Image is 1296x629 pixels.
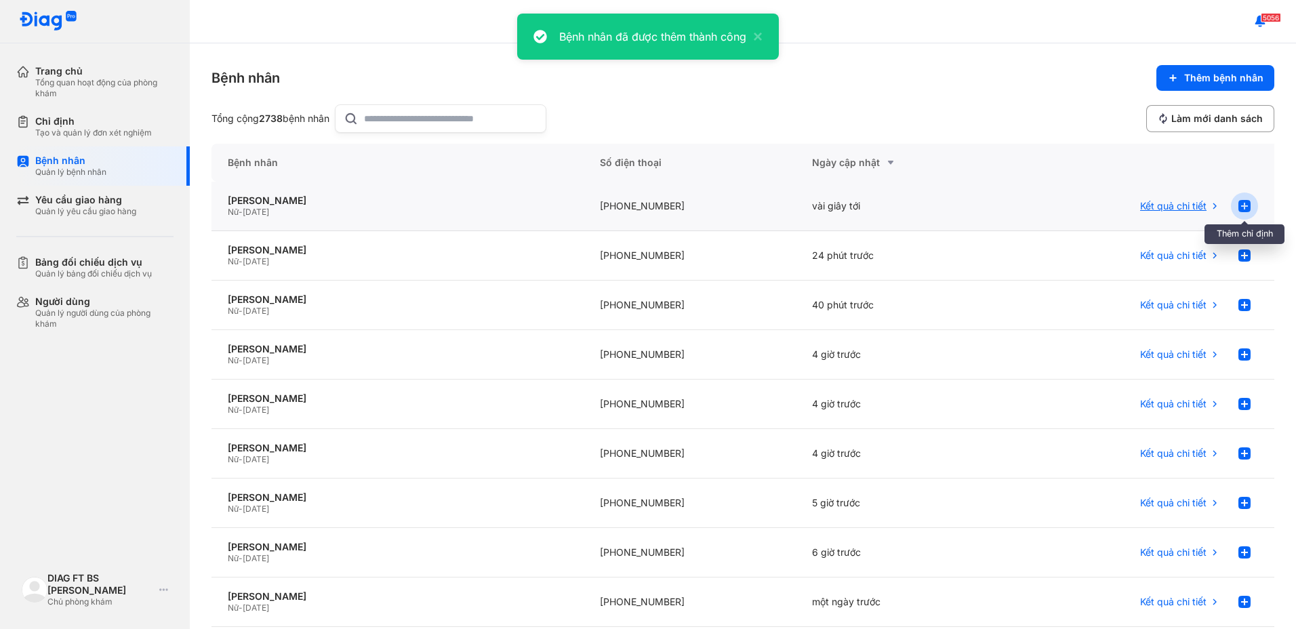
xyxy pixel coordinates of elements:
div: [PERSON_NAME] [228,491,567,504]
span: 2738 [259,113,283,124]
div: Quản lý người dùng của phòng khám [35,308,174,329]
div: 4 giờ trước [796,429,1009,479]
div: Ngày cập nhật [812,155,992,171]
div: 4 giờ trước [796,380,1009,429]
span: Nữ [228,306,239,316]
div: 6 giờ trước [796,528,1009,577]
div: [PERSON_NAME] [228,590,567,603]
div: [PERSON_NAME] [228,392,567,405]
span: Nữ [228,553,239,563]
div: Người dùng [35,296,174,308]
img: logo [19,11,77,32]
span: Kết quả chi tiết [1140,596,1207,608]
div: [PERSON_NAME] [228,442,567,454]
span: - [239,553,243,563]
span: Nữ [228,207,239,217]
div: Bệnh nhân [35,155,106,167]
span: Kết quả chi tiết [1140,447,1207,460]
div: 40 phút trước [796,281,1009,330]
div: một ngày trước [796,577,1009,627]
span: Kết quả chi tiết [1140,497,1207,509]
span: Nữ [228,603,239,613]
div: [PERSON_NAME] [228,195,567,207]
div: Bệnh nhân [211,68,280,87]
span: [DATE] [243,603,269,613]
div: [PHONE_NUMBER] [584,330,796,380]
button: close [746,28,763,45]
span: - [239,355,243,365]
div: [PHONE_NUMBER] [584,231,796,281]
div: Tổng cộng bệnh nhân [211,113,329,125]
div: DIAG FT BS [PERSON_NAME] [47,572,154,596]
span: Kết quả chi tiết [1140,249,1207,262]
div: [PHONE_NUMBER] [584,429,796,479]
div: Tạo và quản lý đơn xét nghiệm [35,127,152,138]
span: [DATE] [243,207,269,217]
span: [DATE] [243,553,269,563]
span: - [239,207,243,217]
span: - [239,306,243,316]
div: [PHONE_NUMBER] [584,281,796,330]
div: [PERSON_NAME] [228,541,567,553]
div: Chủ phòng khám [47,596,154,607]
span: Kết quả chi tiết [1140,546,1207,559]
div: vài giây tới [796,182,1009,231]
span: Kết quả chi tiết [1140,398,1207,410]
span: [DATE] [243,355,269,365]
span: [DATE] [243,256,269,266]
span: Nữ [228,256,239,266]
div: Quản lý bảng đối chiếu dịch vụ [35,268,152,279]
span: [DATE] [243,504,269,514]
span: Kết quả chi tiết [1140,348,1207,361]
div: Tổng quan hoạt động của phòng khám [35,77,174,99]
div: Bệnh nhân đã được thêm thành công [559,28,746,45]
span: - [239,405,243,415]
span: Nữ [228,355,239,365]
span: - [239,454,243,464]
div: [PERSON_NAME] [228,343,567,355]
div: [PERSON_NAME] [228,293,567,306]
span: Kết quả chi tiết [1140,200,1207,212]
span: - [239,603,243,613]
span: 5056 [1261,13,1281,22]
span: Nữ [228,405,239,415]
div: Số điện thoại [584,144,796,182]
button: Thêm bệnh nhân [1156,65,1274,91]
div: [PHONE_NUMBER] [584,528,796,577]
span: Làm mới danh sách [1171,113,1263,125]
div: 5 giờ trước [796,479,1009,528]
div: 4 giờ trước [796,330,1009,380]
span: [DATE] [243,405,269,415]
div: Chỉ định [35,115,152,127]
div: Bảng đối chiếu dịch vụ [35,256,152,268]
div: Quản lý bệnh nhân [35,167,106,178]
div: Yêu cầu giao hàng [35,194,136,206]
div: 24 phút trước [796,231,1009,281]
div: [PHONE_NUMBER] [584,577,796,627]
button: Làm mới danh sách [1146,105,1274,132]
span: Nữ [228,454,239,464]
span: Thêm bệnh nhân [1184,72,1263,84]
span: - [239,256,243,266]
div: [PHONE_NUMBER] [584,479,796,528]
div: [PERSON_NAME] [228,244,567,256]
div: Trang chủ [35,65,174,77]
img: logo [22,577,47,603]
span: [DATE] [243,306,269,316]
span: Nữ [228,504,239,514]
span: - [239,504,243,514]
div: [PHONE_NUMBER] [584,182,796,231]
div: [PHONE_NUMBER] [584,380,796,429]
div: Bệnh nhân [211,144,584,182]
span: Kết quả chi tiết [1140,299,1207,311]
div: Quản lý yêu cầu giao hàng [35,206,136,217]
span: [DATE] [243,454,269,464]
